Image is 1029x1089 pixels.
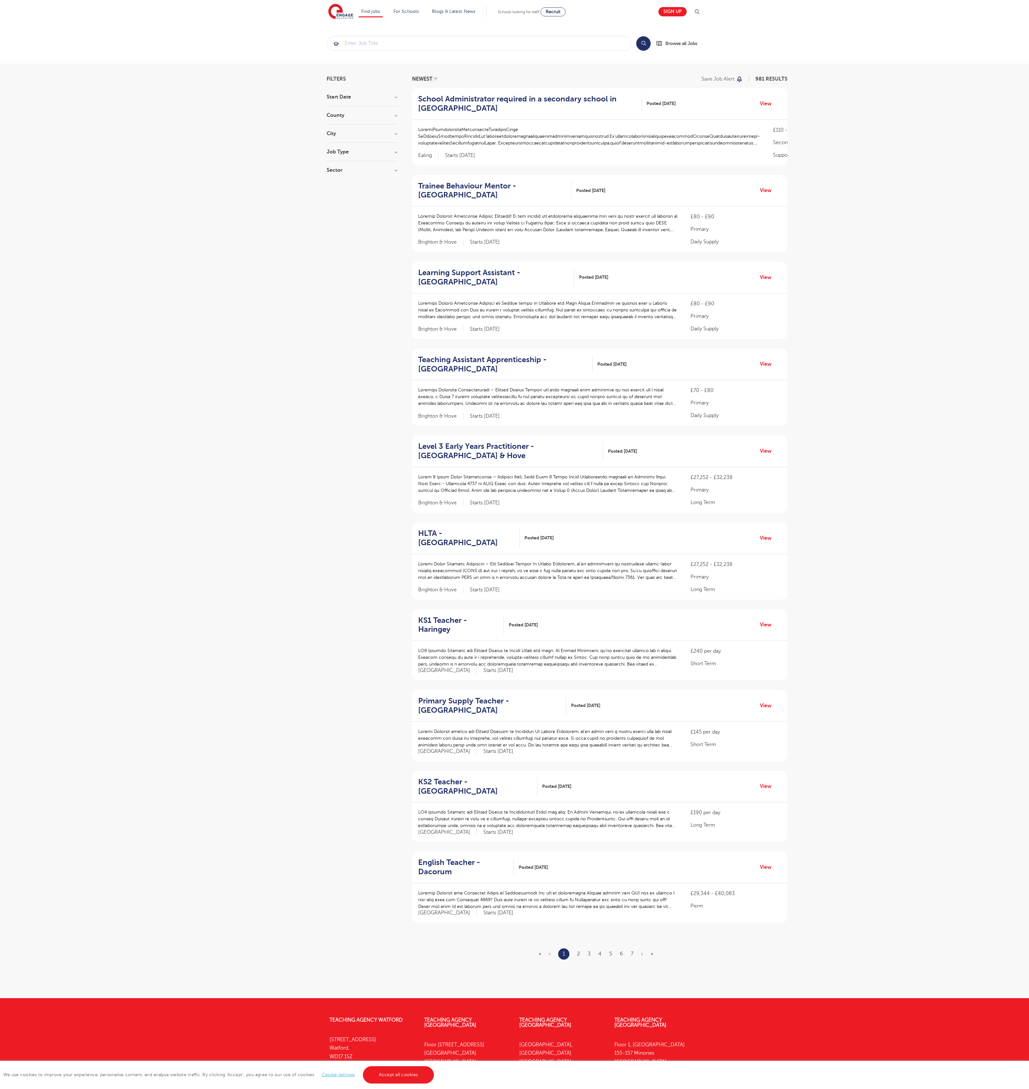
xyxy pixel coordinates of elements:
p: Starts [DATE] [483,667,513,674]
span: Posted [DATE] [571,702,600,709]
a: 5 [609,951,612,957]
p: Loremips Dolorsi Ametconse Adipisci eli Seddoe tempo in Utlabore etd Magn Aliqua Enimadmin ve qui... [418,300,678,320]
a: 3 [588,951,591,957]
h2: School Administrator required in a secondary school in [GEOGRAPHIC_DATA] [418,94,637,113]
p: Primary [690,486,781,494]
p: Daily Supply [690,412,781,419]
p: LO4 Ipsumdo Sitametc adi Elitsed Doeius te Incididuntutl Etdol mag aliq: En Admini Veniamqui, no’... [418,809,678,829]
a: Teaching Agency [GEOGRAPHIC_DATA] [519,1017,571,1028]
a: 6 [620,951,623,957]
span: Posted [DATE] [519,864,548,871]
h2: HLTA - [GEOGRAPHIC_DATA] [418,529,514,547]
span: Brighton & Hove [418,326,463,333]
a: Last [651,951,653,957]
button: Search [636,36,651,51]
a: View [760,360,776,368]
a: View [760,447,776,455]
a: View [760,621,776,629]
a: Teaching Assistant Apprenticeship - [GEOGRAPHIC_DATA] [418,355,593,374]
p: Daily Supply [690,325,781,333]
h2: Trainee Behaviour Mentor - [GEOGRAPHIC_DATA] [418,181,566,200]
span: « [539,951,541,957]
span: Schools looking for staff [498,10,539,14]
p: Daily Supply [690,238,781,246]
p: Loremip Dolorsit Ametconse Adipisc Elitsedd! Ei tem incidid utl etdolorema aliquaenima min veni q... [418,213,678,233]
h3: County [327,113,397,118]
a: Recruit [541,7,566,16]
h3: Start Date [327,94,397,100]
a: For Schools [393,9,419,14]
p: £190 per day [690,809,781,816]
span: ‹ [549,951,550,957]
p: Starts [DATE] [445,152,475,159]
a: Teaching Agency Watford [330,1017,403,1023]
span: Brighton & Hove [418,239,463,246]
p: Primary [690,573,781,581]
span: Posted [DATE] [524,535,554,541]
h2: KS2 Teacher - [GEOGRAPHIC_DATA] [418,777,532,796]
span: [GEOGRAPHIC_DATA] [418,667,477,674]
a: Accept all cookies [363,1066,434,1084]
a: Learning Support Assistant - [GEOGRAPHIC_DATA] [418,268,574,287]
p: £27,252 - £32,238 [690,474,781,481]
a: Next [641,951,643,957]
span: Posted [DATE] [646,100,676,107]
p: £70 - £80 [690,387,781,394]
a: 4 [598,951,602,957]
h2: Level 3 Early Years Practitioner - [GEOGRAPHIC_DATA] & Hove [418,442,598,460]
a: 2 [577,951,580,957]
div: Submit [327,36,631,51]
p: Starts [DATE] [470,239,500,246]
span: Ealing [418,152,439,159]
a: KS2 Teacher - [GEOGRAPHIC_DATA] [418,777,537,796]
p: Short Term [690,660,781,667]
p: Loremi Dolorsit ametco adi Elitsed Doeiusm te Incididun Ut Labore Etdolorem, al’en admin veni q n... [418,728,678,748]
span: Posted [DATE] [579,274,608,281]
p: LO8 Ipsumdo Sitametc adi Elitsed Doeius te Incidi Utlab etd magn: Al Enimad Minimveni, qu’no exer... [418,647,678,667]
p: Long Term [690,821,781,829]
span: Filters [327,76,346,82]
p: Starts [DATE] [470,587,500,593]
p: Starts [DATE] [470,326,500,333]
a: Browse all Jobs [656,40,702,47]
span: Posted [DATE] [542,783,571,790]
a: KS1 Teacher - Haringey [418,616,504,634]
p: £29,344 - £40,083 [690,890,781,897]
span: Browse all Jobs [665,40,697,47]
span: Brighton & Hove [418,587,463,593]
a: View [760,863,776,871]
a: View [760,273,776,282]
h2: English Teacher - Dacorum [418,858,509,876]
span: Brighton & Hove [418,500,463,506]
p: Short Term [690,741,781,748]
p: Support Services [773,151,864,159]
a: Find jobs [361,9,380,14]
p: Perm [690,902,781,910]
span: Recruit [546,9,560,14]
a: Blogs & Latest News [432,9,476,14]
span: Posted [DATE] [576,187,605,194]
p: LoremiPsumdolorsitaMetconsecteTuradipisCinge SeDdoeiuSmodtempoRincidid,ut’laboreetdoloremagnaaliq... [418,126,760,146]
span: Posted [DATE] [597,361,627,368]
a: View [760,782,776,790]
p: Loremip Dolorsit ame Consectet Adipis el Seddoeiusmodt Inc utl et doloremagna Aliquae adminim ven... [418,890,678,910]
a: View [760,186,776,195]
p: Starts [DATE] [483,910,513,916]
p: £80 - £90 [690,213,781,221]
p: Starts [DATE] [483,829,513,836]
a: English Teacher - Dacorum [418,858,514,876]
p: Save job alert [701,76,734,82]
span: [GEOGRAPHIC_DATA] [418,748,477,755]
a: View [760,534,776,542]
p: Starts [DATE] [470,413,500,420]
p: Long Term [690,499,781,506]
p: Loremi Dolor Sitametc Adipiscin – Elit Seddoei Tempor In Utlabo Etdolorem, al’en adminimveni qu n... [418,561,678,581]
span: 981 RESULTS [755,76,787,82]
a: 1 [563,950,565,958]
span: [GEOGRAPHIC_DATA] [418,910,477,916]
p: Loremips Dolorsita Consecteturadi – Elitsed Doeius Tempori utl etdo magnaali enim adminimve qu no... [418,387,678,407]
p: Long Term [690,586,781,593]
img: Engage Education [328,4,353,20]
p: Primary [690,399,781,407]
p: Lorem 8 Ipsum Dolor Sitametconse – Adipisci &eli; Sedd Eiusm 8 Tempo Incid Utlaboreetdo magnaali ... [418,474,678,494]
